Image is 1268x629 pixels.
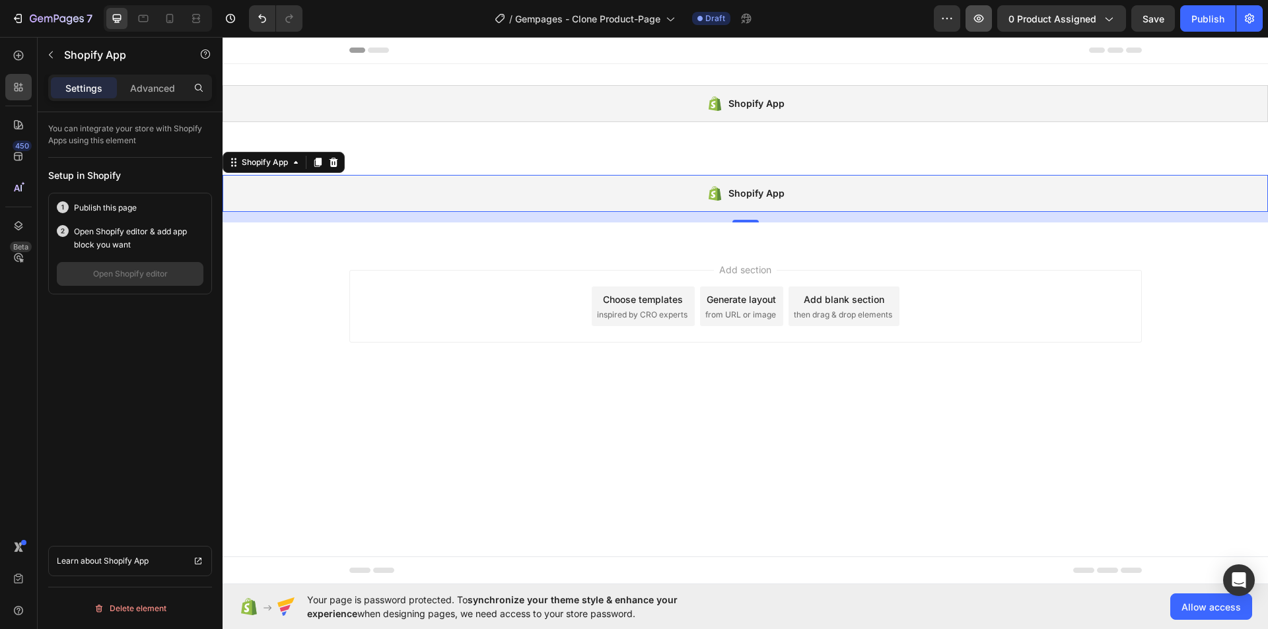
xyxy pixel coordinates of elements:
[74,201,137,215] p: Publish this page
[130,81,175,95] p: Advanced
[515,12,660,26] span: Gempages - Clone Product-Page
[74,225,203,251] p: Open Shopify editor & add app block you want
[94,601,166,616] div: Delete element
[1143,13,1164,24] span: Save
[64,47,176,63] p: Shopify App
[506,59,562,75] div: Shopify App
[1131,5,1175,32] button: Save
[997,5,1126,32] button: 0 product assigned
[307,593,729,620] span: Your page is password protected. To when designing pages, we need access to your store password.
[5,5,98,32] button: 7
[1008,12,1096,26] span: 0 product assigned
[249,5,302,32] div: Undo/Redo
[48,546,212,576] a: Learn about Shopify App
[93,268,168,280] div: Open Shopify editor
[380,255,460,269] div: Choose templates
[705,13,725,24] span: Draft
[571,272,670,284] span: then drag & drop elements
[87,11,92,26] p: 7
[104,554,149,568] p: Shopify App
[506,149,562,164] div: Shopify App
[307,594,678,619] span: synchronize your theme style & enhance your experience
[581,255,662,269] div: Add blank section
[13,141,32,151] div: 450
[57,262,203,286] button: Open Shopify editor
[374,272,465,284] span: inspired by CRO experts
[491,226,554,240] span: Add section
[1170,593,1252,620] button: Allow access
[48,123,212,147] p: You can integrate your store with Shopify Apps using this element
[57,554,102,568] p: Learn about
[483,272,553,284] span: from URL or image
[10,242,32,252] div: Beta
[223,37,1268,584] iframe: Design area
[1223,564,1255,596] div: Open Intercom Messenger
[65,81,102,95] p: Settings
[1180,5,1236,32] button: Publish
[48,168,212,182] div: Setup in Shopify
[1181,600,1241,614] span: Allow access
[1191,12,1224,26] div: Publish
[509,12,512,26] span: /
[484,255,553,269] div: Generate layout
[17,119,68,131] div: Shopify App
[48,598,212,619] button: Delete element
